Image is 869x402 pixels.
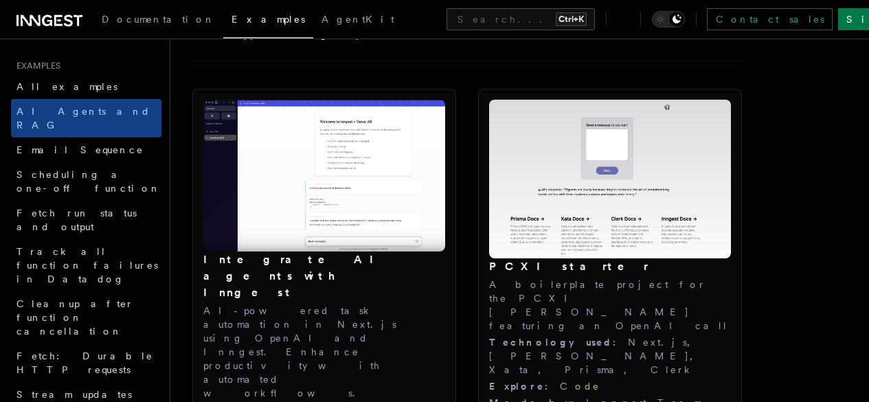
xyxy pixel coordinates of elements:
[93,4,223,37] a: Documentation
[11,60,60,71] span: Examples
[203,100,445,252] img: Integrate AI agents with Inngest
[489,258,731,275] h3: PCXI starter
[560,381,600,392] a: Code
[489,381,560,392] span: Explore :
[11,239,161,291] a: Track all function failures in Datadog
[16,350,153,375] span: Fetch: Durable HTTP requests
[11,201,161,239] a: Fetch run status and output
[321,14,394,25] span: AgentKit
[313,4,403,37] a: AgentKit
[232,14,305,25] span: Examples
[489,100,731,259] img: PCXI starter
[16,298,134,337] span: Cleanup after function cancellation
[16,106,150,131] span: AI Agents and RAG
[447,8,595,30] button: Search...Ctrl+K
[102,14,215,25] span: Documentation
[11,99,161,137] a: AI Agents and RAG
[11,137,161,162] a: Email Sequence
[16,144,144,155] span: Email Sequence
[11,74,161,99] a: All examples
[11,291,161,344] a: Cleanup after function cancellation
[16,169,161,194] span: Scheduling a one-off function
[707,8,833,30] a: Contact sales
[16,81,117,92] span: All examples
[652,11,685,27] button: Toggle dark mode
[16,246,158,284] span: Track all function failures in Datadog
[11,162,161,201] a: Scheduling a one-off function
[223,4,313,38] a: Examples
[556,12,587,26] kbd: Ctrl+K
[489,337,628,348] span: Technology used :
[11,344,161,382] a: Fetch: Durable HTTP requests
[203,304,445,400] p: AI-powered task automation in Next.js using OpenAI and Inngest. Enhance productivity with automat...
[203,252,445,301] h3: Integrate AI agents with Inngest
[489,278,731,333] p: A boilerplate project for the PCXI [PERSON_NAME] featuring an OpenAI call
[16,208,137,232] span: Fetch run status and output
[489,335,731,377] div: Next.js, [PERSON_NAME], Xata, Prisma, Clerk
